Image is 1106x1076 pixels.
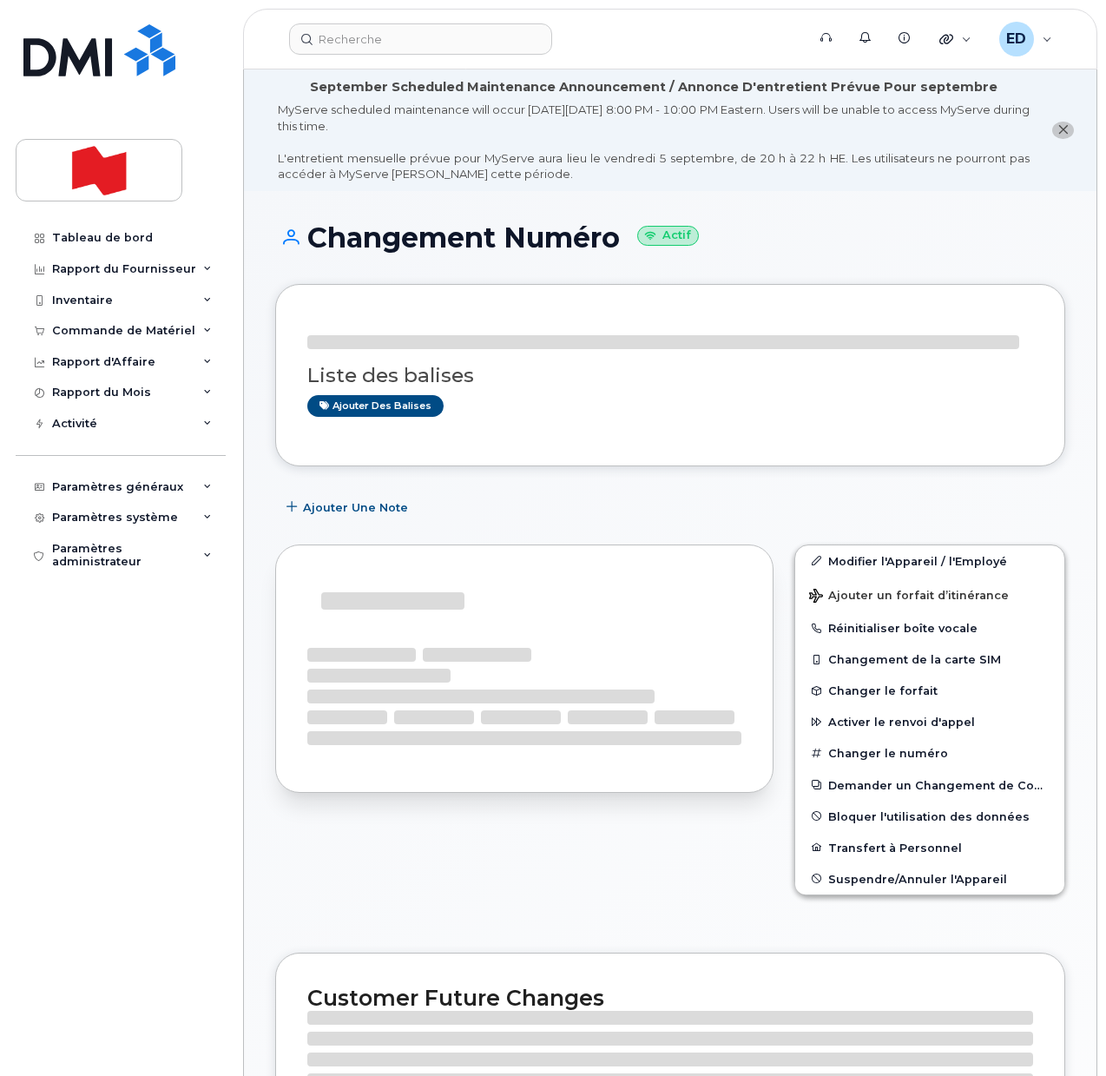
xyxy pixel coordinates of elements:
button: Bloquer l'utilisation des données [795,801,1064,832]
a: Modifier l'Appareil / l'Employé [795,545,1064,577]
button: Ajouter une Note [275,492,423,524]
button: Changer le numéro [795,737,1064,769]
div: September Scheduled Maintenance Announcement / Annonce D'entretient Prévue Pour septembre [310,78,997,96]
button: Suspendre/Annuler l'Appareil [795,863,1064,894]
span: Changer le forfait [828,684,938,697]
h3: Liste des balises [307,365,1033,386]
button: Réinitialiser boîte vocale [795,612,1064,644]
span: Activer le renvoi d'appel [828,716,975,729]
h2: Customer Future Changes [307,985,1033,1011]
span: Ajouter un forfait d’itinérance [809,589,1009,605]
span: Suspendre/Annuler l'Appareil [828,872,1007,885]
a: Ajouter des balises [307,395,444,417]
button: Demander un Changement de Compte [795,769,1064,801]
span: Ajouter une Note [303,499,408,516]
button: Changer le forfait [795,675,1064,706]
button: Changement de la carte SIM [795,644,1064,675]
small: Actif [637,226,699,246]
button: Ajouter un forfait d’itinérance [795,577,1064,612]
div: MyServe scheduled maintenance will occur [DATE][DATE] 8:00 PM - 10:00 PM Eastern. Users will be u... [278,102,1030,182]
h1: Changement Numéro [275,222,1065,253]
button: close notification [1052,122,1074,140]
button: Transfert à Personnel [795,832,1064,863]
button: Activer le renvoi d'appel [795,706,1064,737]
